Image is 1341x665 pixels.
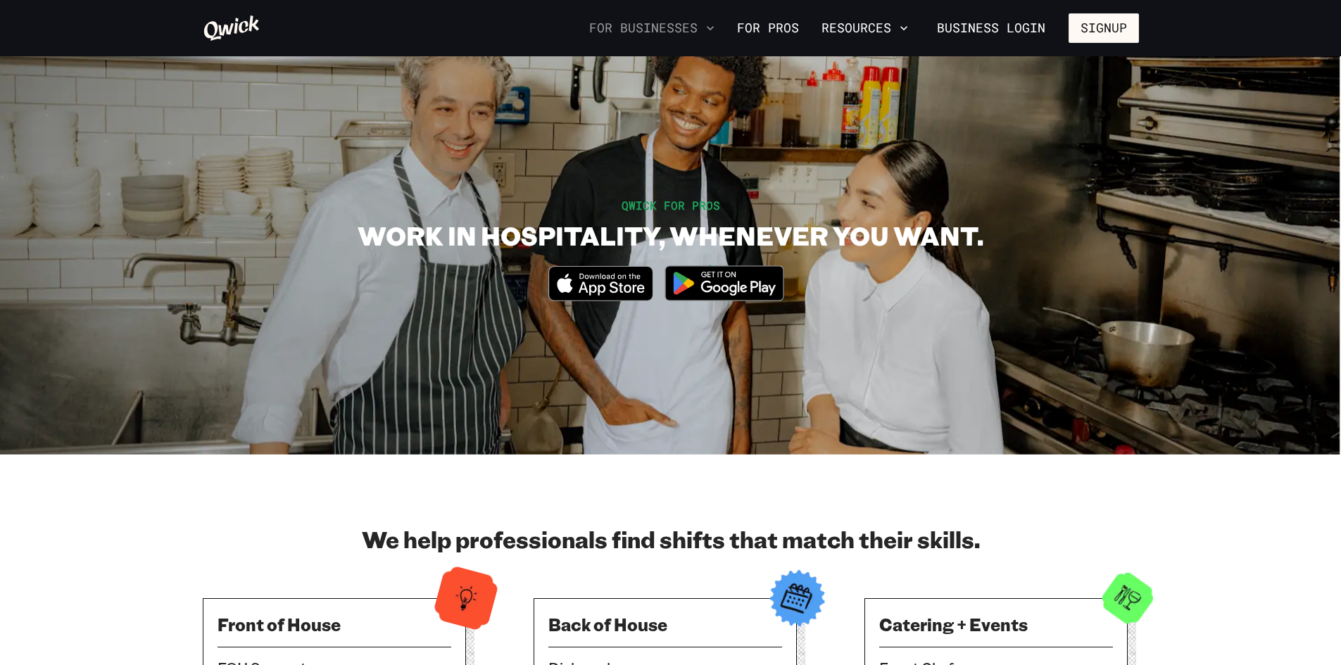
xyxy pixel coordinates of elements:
[584,16,720,40] button: For Businesses
[1069,13,1139,43] button: Signup
[925,13,1057,43] a: Business Login
[731,16,805,40] a: For Pros
[203,525,1139,553] h2: We help professionals find shifts that match their skills.
[548,289,654,304] a: Download on the App Store
[548,613,782,635] h3: Back of House
[358,220,983,251] h1: WORK IN HOSPITALITY, WHENEVER YOU WANT.
[622,198,720,213] span: QWICK FOR PROS
[816,16,914,40] button: Resources
[218,613,451,635] h3: Front of House
[879,613,1113,635] h3: Catering + Events
[656,257,793,310] img: Get it on Google Play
